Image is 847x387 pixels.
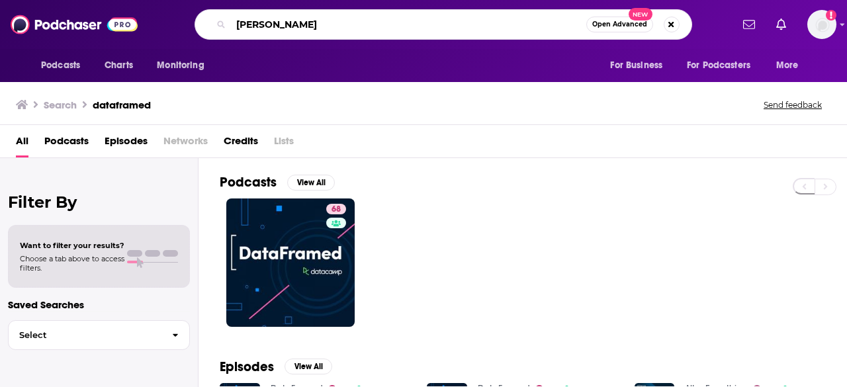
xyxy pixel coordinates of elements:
img: User Profile [807,10,836,39]
span: Podcasts [41,56,80,75]
span: New [629,8,652,21]
span: Lists [274,130,294,157]
span: For Business [610,56,662,75]
svg: Add a profile image [826,10,836,21]
span: Charts [105,56,133,75]
h2: Filter By [8,193,190,212]
img: Podchaser - Follow, Share and Rate Podcasts [11,12,138,37]
a: 68 [326,204,346,214]
a: 68 [226,198,355,327]
h2: Podcasts [220,174,277,191]
h3: Search [44,99,77,111]
span: Open Advanced [592,21,647,28]
button: View All [285,359,332,374]
input: Search podcasts, credits, & more... [231,14,586,35]
button: open menu [767,53,815,78]
div: Search podcasts, credits, & more... [195,9,692,40]
button: Open AdvancedNew [586,17,653,32]
button: open menu [148,53,221,78]
button: View All [287,175,335,191]
span: Monitoring [157,56,204,75]
span: For Podcasters [687,56,750,75]
button: open menu [32,53,97,78]
span: Networks [163,130,208,157]
span: Logged in as megcassidy [807,10,836,39]
a: Credits [224,130,258,157]
a: PodcastsView All [220,174,335,191]
h2: Episodes [220,359,274,375]
a: EpisodesView All [220,359,332,375]
a: All [16,130,28,157]
a: Podcasts [44,130,89,157]
span: Choose a tab above to access filters. [20,254,124,273]
a: Show notifications dropdown [738,13,760,36]
span: Select [9,331,161,339]
a: Show notifications dropdown [771,13,791,36]
span: More [776,56,799,75]
p: Saved Searches [8,298,190,311]
button: Send feedback [760,99,826,110]
button: Select [8,320,190,350]
span: Want to filter your results? [20,241,124,250]
a: Episodes [105,130,148,157]
h3: dataframed [93,99,151,111]
button: open menu [678,53,770,78]
span: 68 [332,203,341,216]
button: Show profile menu [807,10,836,39]
button: open menu [601,53,679,78]
a: Charts [96,53,141,78]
